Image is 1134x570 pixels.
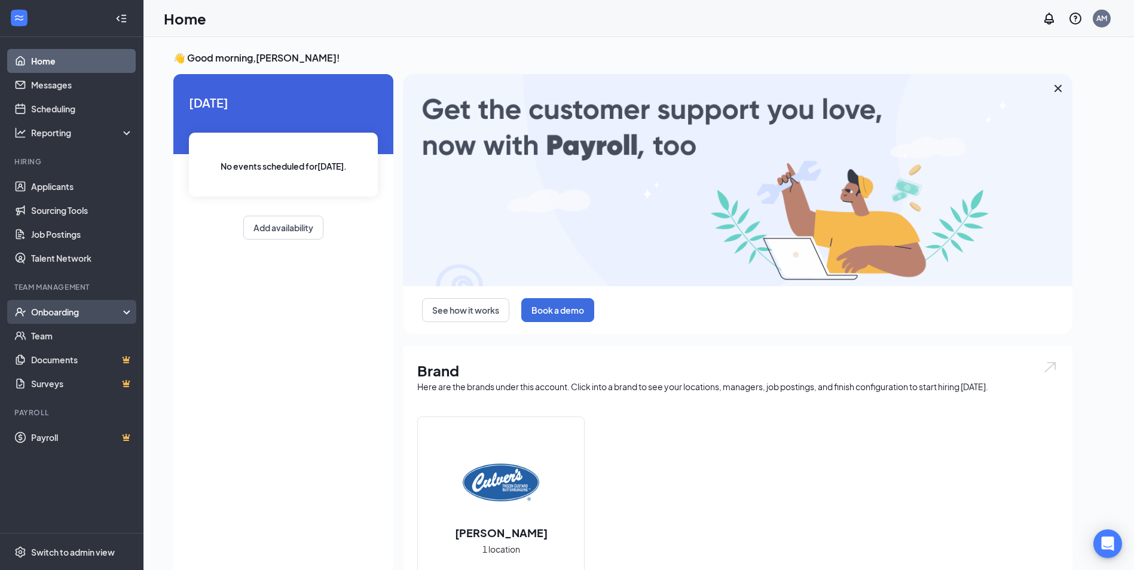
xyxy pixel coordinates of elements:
[14,157,131,167] div: Hiring
[417,360,1058,381] h1: Brand
[482,543,520,556] span: 1 location
[463,444,539,520] img: Culver's
[31,425,133,449] a: PayrollCrown
[1051,81,1065,96] svg: Cross
[115,13,127,24] svg: Collapse
[221,160,347,173] span: No events scheduled for [DATE] .
[403,74,1072,286] img: payroll-large.gif
[14,282,131,292] div: Team Management
[14,546,26,558] svg: Settings
[31,324,133,348] a: Team
[31,306,123,318] div: Onboarding
[31,49,133,73] a: Home
[1096,13,1107,23] div: AM
[1068,11,1083,26] svg: QuestionInfo
[189,93,378,112] span: [DATE]
[31,372,133,396] a: SurveysCrown
[443,525,560,540] h2: [PERSON_NAME]
[521,298,594,322] button: Book a demo
[31,348,133,372] a: DocumentsCrown
[14,306,26,318] svg: UserCheck
[14,407,131,418] div: Payroll
[31,174,133,198] a: Applicants
[417,381,1058,393] div: Here are the brands under this account. Click into a brand to see your locations, managers, job p...
[31,73,133,97] a: Messages
[31,546,115,558] div: Switch to admin view
[13,12,25,24] svg: WorkstreamLogo
[31,97,133,121] a: Scheduling
[1043,360,1058,374] img: open.6027fd2a22e1237b5b06.svg
[243,216,323,240] button: Add availability
[164,8,206,29] h1: Home
[173,51,1072,65] h3: 👋 Good morning, [PERSON_NAME] !
[31,246,133,270] a: Talent Network
[31,222,133,246] a: Job Postings
[422,298,509,322] button: See how it works
[31,198,133,222] a: Sourcing Tools
[1093,529,1122,558] div: Open Intercom Messenger
[31,127,134,139] div: Reporting
[14,127,26,139] svg: Analysis
[1042,11,1056,26] svg: Notifications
